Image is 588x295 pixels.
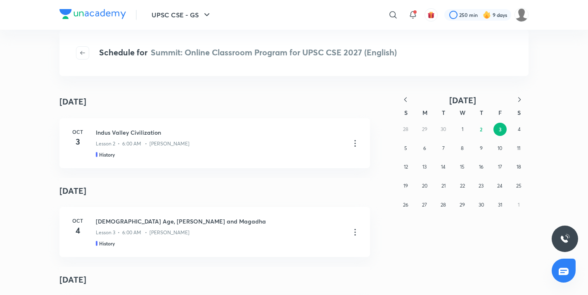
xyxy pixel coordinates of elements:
button: October 30, 2025 [474,198,488,212]
button: October 7, 2025 [437,142,450,155]
h4: Schedule for [99,46,397,59]
abbr: October 7, 2025 [442,145,445,151]
p: Lesson 3 • 6:00 AM • [PERSON_NAME] [96,229,190,236]
abbr: October 10, 2025 [498,145,502,151]
a: Oct3Indus Valley CivilizationLesson 2 • 6:00 AM • [PERSON_NAME]History [59,118,370,168]
h5: History [99,151,115,158]
abbr: Wednesday [460,109,465,117]
abbr: October 25, 2025 [516,183,522,189]
h6: Oct [69,128,86,136]
h4: 4 [69,224,86,237]
h6: Oct [69,217,86,224]
button: October 19, 2025 [399,179,413,193]
button: October 23, 2025 [474,179,488,193]
abbr: October 20, 2025 [422,183,427,189]
button: October 9, 2025 [474,142,488,155]
button: October 5, 2025 [399,142,413,155]
h4: [DATE] [59,267,370,293]
abbr: October 12, 2025 [404,164,408,170]
abbr: Thursday [480,109,483,117]
p: Lesson 2 • 6:00 AM • [PERSON_NAME] [96,140,190,147]
abbr: October 17, 2025 [498,164,502,170]
abbr: Monday [422,109,427,117]
button: October 15, 2025 [456,160,469,174]
abbr: Friday [498,109,502,117]
abbr: October 3, 2025 [499,126,502,133]
abbr: October 2, 2025 [480,126,482,133]
abbr: October 26, 2025 [403,202,408,208]
button: October 11, 2025 [512,142,525,155]
h3: Indus Valley Civilization [96,128,344,137]
button: October 12, 2025 [399,160,413,174]
button: October 10, 2025 [493,142,507,155]
button: October 27, 2025 [418,198,431,212]
button: October 17, 2025 [493,160,507,174]
button: October 21, 2025 [437,179,450,193]
abbr: October 30, 2025 [479,202,484,208]
abbr: October 19, 2025 [403,183,408,189]
abbr: October 22, 2025 [460,183,465,189]
a: Company Logo [59,9,126,21]
button: [DATE] [415,95,510,105]
button: October 2, 2025 [474,123,488,136]
img: streak [483,11,491,19]
abbr: October 5, 2025 [404,145,407,151]
h4: 3 [69,136,86,148]
abbr: Tuesday [442,109,445,117]
abbr: October 28, 2025 [441,202,446,208]
img: Company Logo [59,9,126,19]
abbr: October 15, 2025 [460,164,465,170]
abbr: October 27, 2025 [422,202,427,208]
button: October 14, 2025 [437,160,450,174]
abbr: Saturday [517,109,521,117]
img: avatar [427,11,435,19]
abbr: October 21, 2025 [441,183,446,189]
button: October 1, 2025 [456,123,469,136]
abbr: October 18, 2025 [517,164,521,170]
h4: [DATE] [59,178,370,204]
button: UPSC CSE - GS [147,7,217,23]
a: Oct4[DEMOGRAPHIC_DATA] Age, [PERSON_NAME] and MagadhaLesson 3 • 6:00 AM • [PERSON_NAME]History [59,207,370,257]
abbr: October 24, 2025 [497,183,503,189]
abbr: October 23, 2025 [479,183,484,189]
h3: [DEMOGRAPHIC_DATA] Age, [PERSON_NAME] and Magadha [96,217,344,226]
button: October 22, 2025 [456,179,469,193]
button: October 28, 2025 [437,198,450,212]
button: October 20, 2025 [418,179,431,193]
img: Celina Chingmuan [514,8,529,22]
button: October 29, 2025 [456,198,469,212]
abbr: October 16, 2025 [479,164,484,170]
button: October 8, 2025 [456,142,469,155]
button: October 6, 2025 [418,142,431,155]
button: October 13, 2025 [418,160,431,174]
button: October 4, 2025 [512,123,526,136]
abbr: October 11, 2025 [517,145,520,151]
abbr: October 9, 2025 [480,145,483,151]
abbr: October 1, 2025 [462,126,463,132]
abbr: October 31, 2025 [498,202,502,208]
button: avatar [424,8,438,21]
button: October 3, 2025 [493,123,507,136]
img: ttu [560,234,570,244]
span: Summit: Online Classroom Program for UPSC CSE 2027 (English) [151,47,397,58]
abbr: October 29, 2025 [460,202,465,208]
abbr: October 8, 2025 [461,145,464,151]
button: October 24, 2025 [493,179,507,193]
abbr: Sunday [404,109,408,117]
button: October 26, 2025 [399,198,413,212]
abbr: October 4, 2025 [518,126,521,132]
button: October 16, 2025 [474,160,488,174]
abbr: October 13, 2025 [422,164,427,170]
span: [DATE] [449,95,476,106]
button: October 31, 2025 [493,198,507,212]
abbr: October 6, 2025 [423,145,426,151]
button: October 18, 2025 [512,160,525,174]
h4: [DATE] [59,95,86,108]
h5: History [99,240,115,247]
button: October 25, 2025 [512,179,525,193]
abbr: October 14, 2025 [441,164,446,170]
